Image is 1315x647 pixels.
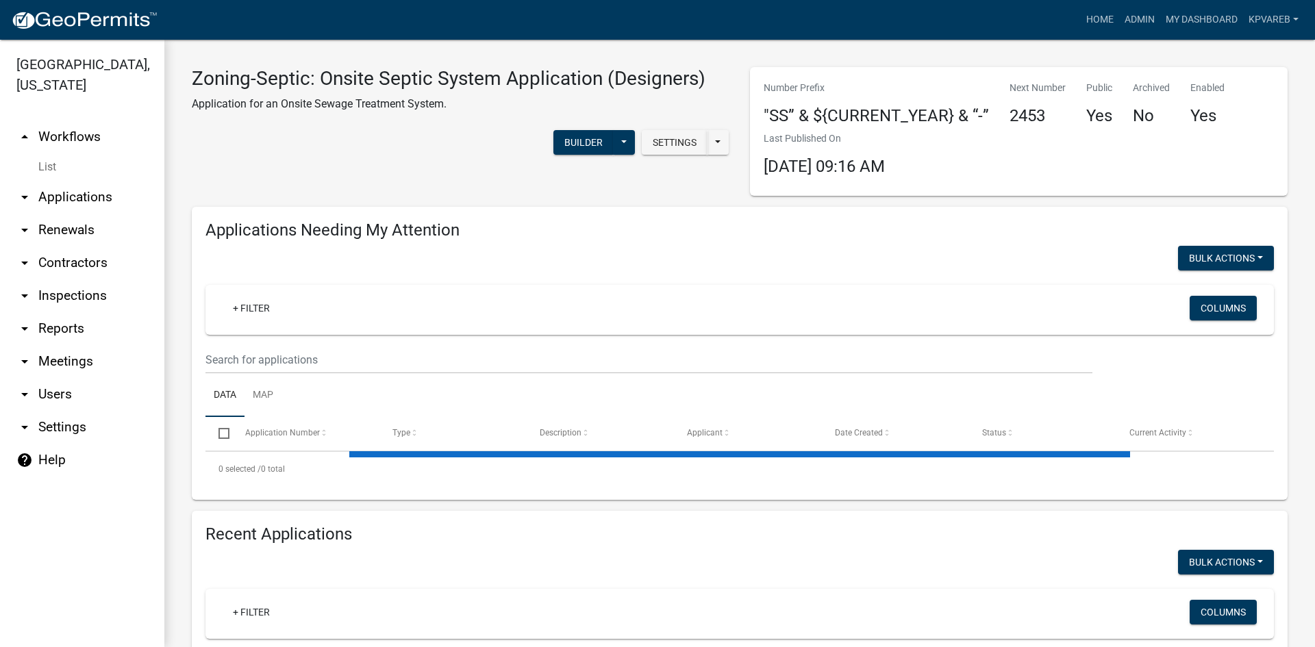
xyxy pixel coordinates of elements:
[674,417,821,450] datatable-header-cell: Applicant
[540,428,581,437] span: Description
[982,428,1006,437] span: Status
[1086,81,1112,95] p: Public
[222,600,281,624] a: + Filter
[764,131,885,146] p: Last Published On
[687,428,723,437] span: Applicant
[16,320,33,337] i: arrow_drop_down
[1010,81,1066,95] p: Next Number
[969,417,1116,450] datatable-header-cell: Status
[205,417,231,450] datatable-header-cell: Select
[1160,7,1243,33] a: My Dashboard
[1243,7,1304,33] a: kpvareb
[764,106,989,126] h4: "SS” & ${CURRENT_YEAR} & “-”
[764,81,989,95] p: Number Prefix
[205,452,1274,486] div: 0 total
[1190,600,1257,624] button: Columns
[245,428,320,437] span: Application Number
[553,130,614,155] button: Builder
[821,417,968,450] datatable-header-cell: Date Created
[1178,246,1274,270] button: Bulk Actions
[16,419,33,435] i: arrow_drop_down
[1178,550,1274,574] button: Bulk Actions
[642,130,707,155] button: Settings
[192,96,705,112] p: Application for an Onsite Sewage Treatment System.
[1190,296,1257,320] button: Columns
[1190,81,1225,95] p: Enabled
[1129,428,1186,437] span: Current Activity
[16,255,33,271] i: arrow_drop_down
[16,353,33,370] i: arrow_drop_down
[245,374,281,418] a: Map
[205,346,1092,374] input: Search for applications
[16,386,33,403] i: arrow_drop_down
[1086,106,1112,126] h4: Yes
[1081,7,1119,33] a: Home
[1116,417,1264,450] datatable-header-cell: Current Activity
[205,524,1274,544] h4: Recent Applications
[16,222,33,238] i: arrow_drop_down
[835,428,883,437] span: Date Created
[222,296,281,320] a: + Filter
[764,157,885,176] span: [DATE] 09:16 AM
[1133,81,1170,95] p: Archived
[16,452,33,468] i: help
[16,189,33,205] i: arrow_drop_down
[392,428,410,437] span: Type
[16,288,33,304] i: arrow_drop_down
[1010,106,1066,126] h4: 2453
[1119,7,1160,33] a: Admin
[205,374,245,418] a: Data
[527,417,674,450] datatable-header-cell: Description
[218,464,261,474] span: 0 selected /
[16,129,33,145] i: arrow_drop_up
[192,67,705,90] h3: Zoning-Septic: Onsite Septic System Application (Designers)
[205,220,1274,240] h4: Applications Needing My Attention
[379,417,527,450] datatable-header-cell: Type
[1190,106,1225,126] h4: Yes
[231,417,379,450] datatable-header-cell: Application Number
[1133,106,1170,126] h4: No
